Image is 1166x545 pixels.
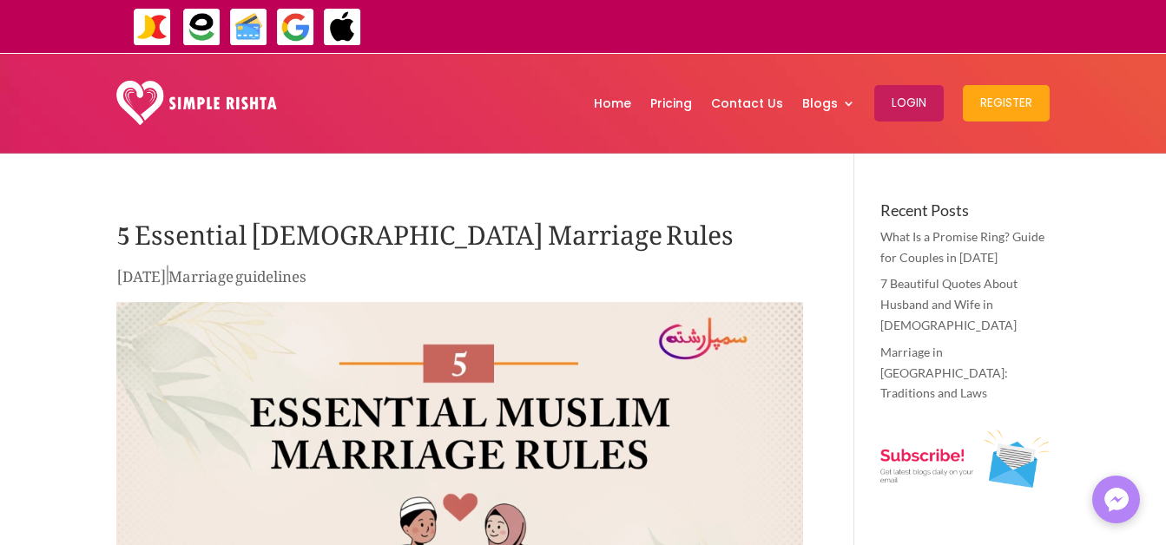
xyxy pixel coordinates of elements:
[650,58,692,148] a: Pricing
[116,202,803,263] h1: 5 Essential [DEMOGRAPHIC_DATA] Marriage Rules
[229,8,268,47] img: Credit Cards
[880,229,1044,265] a: What Is a Promise Ring? Guide for Couples in [DATE]
[711,58,783,148] a: Contact Us
[802,58,855,148] a: Blogs
[323,8,362,47] img: ApplePay-icon
[880,345,1008,401] a: Marriage in [GEOGRAPHIC_DATA]: Traditions and Laws
[182,8,221,47] img: EasyPaisa-icon
[963,85,1050,121] button: Register
[880,276,1018,332] a: 7 Beautiful Quotes About Husband and Wife in [DEMOGRAPHIC_DATA]
[963,58,1050,148] a: Register
[874,58,944,148] a: Login
[874,85,944,121] button: Login
[880,202,1049,227] h4: Recent Posts
[276,8,315,47] img: GooglePay-icon
[133,8,172,47] img: JazzCash-icon
[116,263,803,297] p: |
[168,254,306,291] a: Marriage guidelines
[116,254,167,291] span: [DATE]
[594,58,631,148] a: Home
[1099,483,1134,517] img: Messenger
